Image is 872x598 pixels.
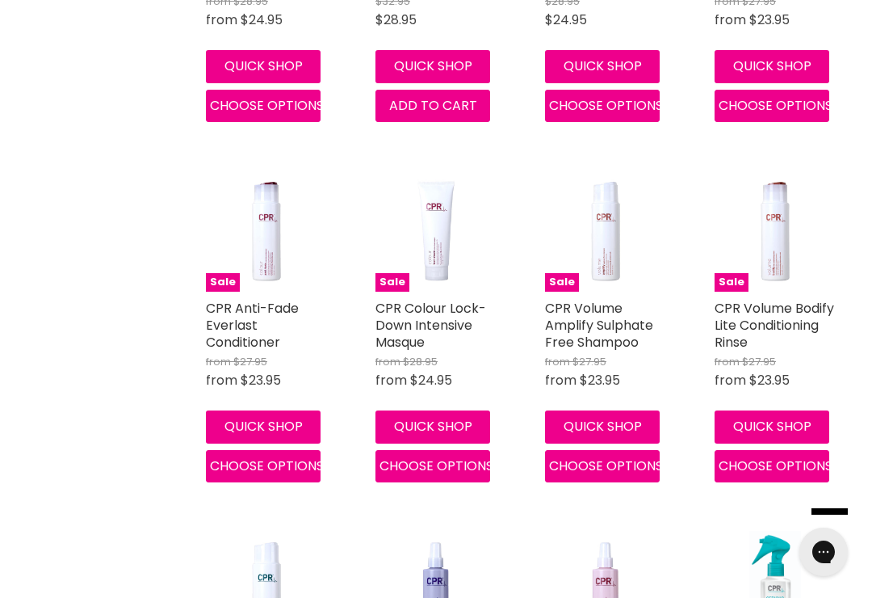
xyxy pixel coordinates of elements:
span: Choose options [719,96,832,115]
button: Quick shop [375,411,490,443]
button: Choose options [715,90,829,122]
span: from [715,371,746,390]
a: CPR Volume Amplify Sulphate Free Shampoo [545,299,653,352]
span: from [545,354,570,369]
span: $28.95 [403,354,438,369]
span: Add to cart [389,96,477,115]
span: $23.95 [580,371,620,390]
span: Choose options [210,96,324,115]
span: Choose options [210,457,324,475]
span: from [375,354,400,369]
button: Quick shop [545,50,660,82]
a: CPR Volume Amplify Sulphate Free ShampooSale [545,171,666,292]
button: Quick shop [715,50,829,82]
a: CPR Volume Bodify Lite Conditioning Rinse [715,299,834,352]
button: Quick shop [206,50,321,82]
a: CPR Anti-Fade Everlast Conditioner [206,299,299,352]
span: Sale [375,273,409,292]
a: CPR Anti-Fade Everlast ConditionerSale [206,171,327,292]
img: CPR Colour Lock-Down Intensive Masque [375,171,497,292]
button: Add to cart [375,90,490,122]
a: CPR Colour Lock-Down Intensive MasqueSale [375,171,497,292]
span: from [206,371,237,390]
span: Choose options [719,457,832,475]
button: Choose options [375,450,490,482]
button: Choose options [545,450,660,482]
span: $23.95 [749,11,790,29]
a: CPR Volume Bodify Lite Conditioning RinseSale [715,171,836,292]
span: $24.95 [545,11,587,29]
span: $28.95 [375,11,417,29]
button: Choose options [715,450,829,482]
span: from [206,11,237,29]
span: Choose options [549,457,663,475]
span: $27.95 [742,354,776,369]
span: from [375,371,407,390]
span: Choose options [549,96,663,115]
span: $27.95 [233,354,267,369]
button: Choose options [206,90,321,122]
span: from [715,11,746,29]
button: Quick shop [715,411,829,443]
span: $24.95 [241,11,283,29]
span: $27.95 [572,354,606,369]
a: CPR Colour Lock-Down Intensive Masque [375,299,486,352]
span: from [545,371,576,390]
span: from [715,354,740,369]
iframe: Gorgias live chat messenger [791,522,856,582]
span: from [206,354,231,369]
span: Sale [545,273,579,292]
span: $23.95 [749,371,790,390]
span: $23.95 [241,371,281,390]
button: Quick shop [375,50,490,82]
span: Sale [206,273,240,292]
button: Quick shop [545,411,660,443]
img: CPR Volume Bodify Lite Conditioning Rinse [715,171,836,292]
button: Quick shop [206,411,321,443]
button: Choose options [206,450,321,482]
button: Choose options [545,90,660,122]
span: Sale [715,273,748,292]
img: CPR Volume Amplify Sulphate Free Shampoo [545,171,666,292]
span: Choose options [379,457,493,475]
span: $24.95 [410,371,452,390]
img: CPR Anti-Fade Everlast Conditioner [206,171,327,292]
